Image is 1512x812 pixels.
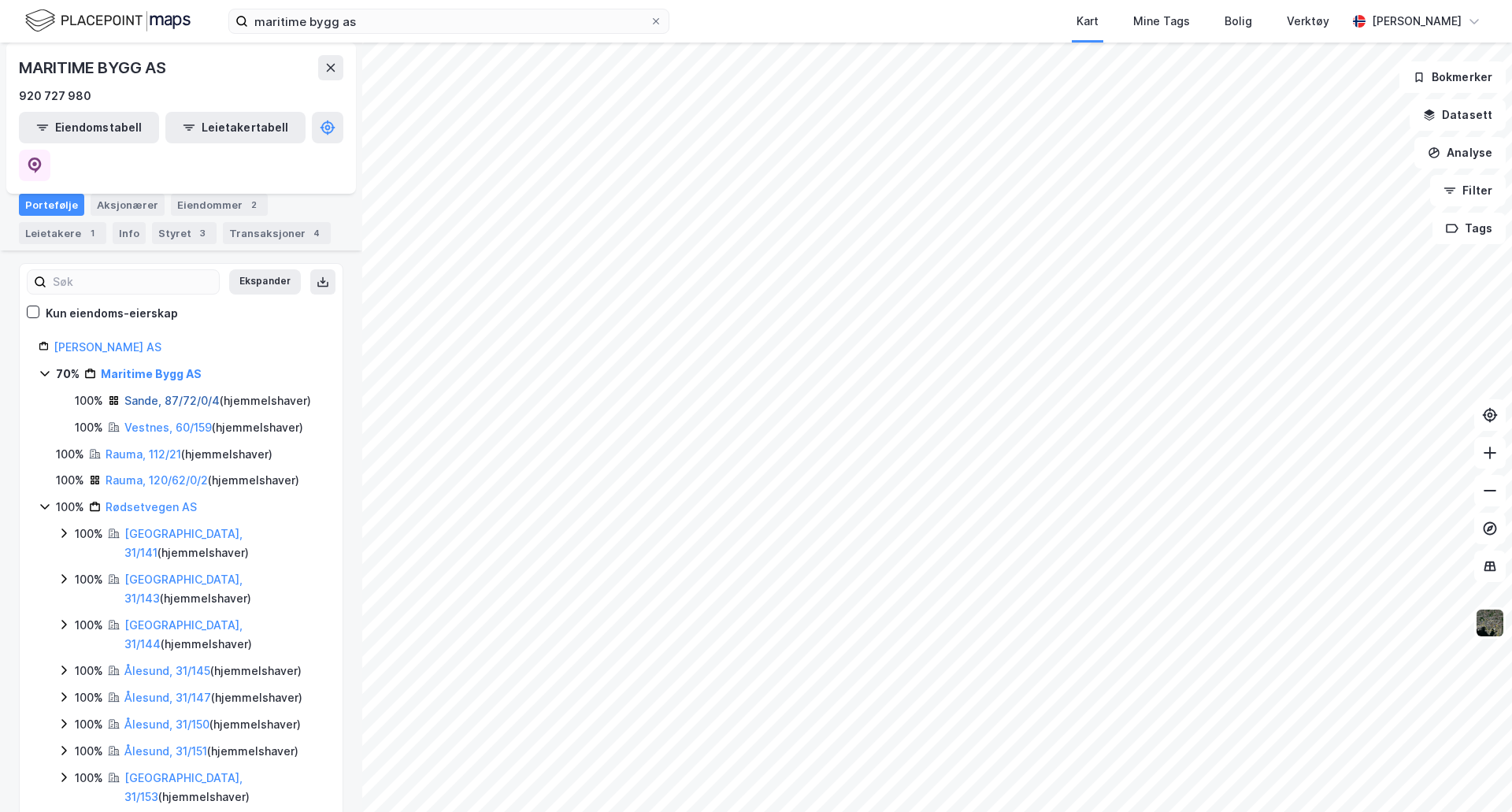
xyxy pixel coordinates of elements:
[106,445,272,464] div: ( hjemmelshaver )
[1430,175,1506,206] button: Filter
[46,304,178,323] div: Kun eiendoms-eierskap
[124,662,302,680] div: ( hjemmelshaver )
[248,9,650,33] input: Søk på adresse, matrikkel, gårdeiere, leietakere eller personer
[75,715,103,734] div: 100%
[75,662,103,680] div: 100%
[124,691,211,704] a: Ålesund, 31/147
[19,87,91,106] div: 920 727 980
[75,742,103,761] div: 100%
[124,570,324,608] div: ( hjemmelshaver )
[1225,12,1252,31] div: Bolig
[124,391,311,410] div: ( hjemmelshaver )
[56,498,84,517] div: 100%
[309,225,324,241] div: 4
[165,112,306,143] button: Leietakertabell
[1475,608,1505,638] img: 9k=
[56,365,80,384] div: 70%
[195,225,210,241] div: 3
[75,570,103,589] div: 100%
[75,525,103,543] div: 100%
[124,421,212,434] a: Vestnes, 60/159
[152,222,217,244] div: Styret
[54,340,161,354] a: [PERSON_NAME] AS
[124,717,209,731] a: Ålesund, 31/150
[171,194,268,216] div: Eiendommer
[246,197,261,213] div: 2
[75,769,103,788] div: 100%
[124,715,301,734] div: ( hjemmelshaver )
[19,112,159,143] button: Eiendomstabell
[19,194,84,216] div: Portefølje
[106,500,197,514] a: Rødsetvegen AS
[124,664,210,677] a: Ålesund, 31/145
[75,391,103,410] div: 100%
[1077,12,1099,31] div: Kart
[106,447,181,461] a: Rauma, 112/21
[124,742,298,761] div: ( hjemmelshaver )
[1133,12,1190,31] div: Mine Tags
[124,573,243,605] a: [GEOGRAPHIC_DATA], 31/143
[124,744,207,758] a: Ålesund, 31/151
[25,7,191,35] img: logo.f888ab2527a4732fd821a326f86c7f29.svg
[1433,736,1512,812] iframe: Chat Widget
[1410,99,1506,131] button: Datasett
[124,525,324,562] div: ( hjemmelshaver )
[229,269,301,295] button: Ekspander
[124,527,243,559] a: [GEOGRAPHIC_DATA], 31/141
[1287,12,1329,31] div: Verktøy
[223,222,331,244] div: Transaksjoner
[1372,12,1462,31] div: [PERSON_NAME]
[124,418,303,437] div: ( hjemmelshaver )
[19,222,106,244] div: Leietakere
[75,616,103,635] div: 100%
[46,270,219,294] input: Søk
[106,473,208,487] a: Rauma, 120/62/0/2
[56,445,84,464] div: 100%
[1433,736,1512,812] div: Kontrollprogram for chat
[124,769,324,806] div: ( hjemmelshaver )
[1399,61,1506,93] button: Bokmerker
[113,222,146,244] div: Info
[19,55,169,80] div: MARITIME BYGG AS
[91,194,165,216] div: Aksjonærer
[124,618,243,651] a: [GEOGRAPHIC_DATA], 31/144
[101,367,202,380] a: Maritime Bygg AS
[124,688,302,707] div: ( hjemmelshaver )
[75,688,103,707] div: 100%
[124,394,220,407] a: Sande, 87/72/0/4
[124,616,324,654] div: ( hjemmelshaver )
[75,418,103,437] div: 100%
[1414,137,1506,169] button: Analyse
[124,771,243,803] a: [GEOGRAPHIC_DATA], 31/153
[106,471,299,490] div: ( hjemmelshaver )
[56,471,84,490] div: 100%
[1432,213,1506,244] button: Tags
[84,225,100,241] div: 1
